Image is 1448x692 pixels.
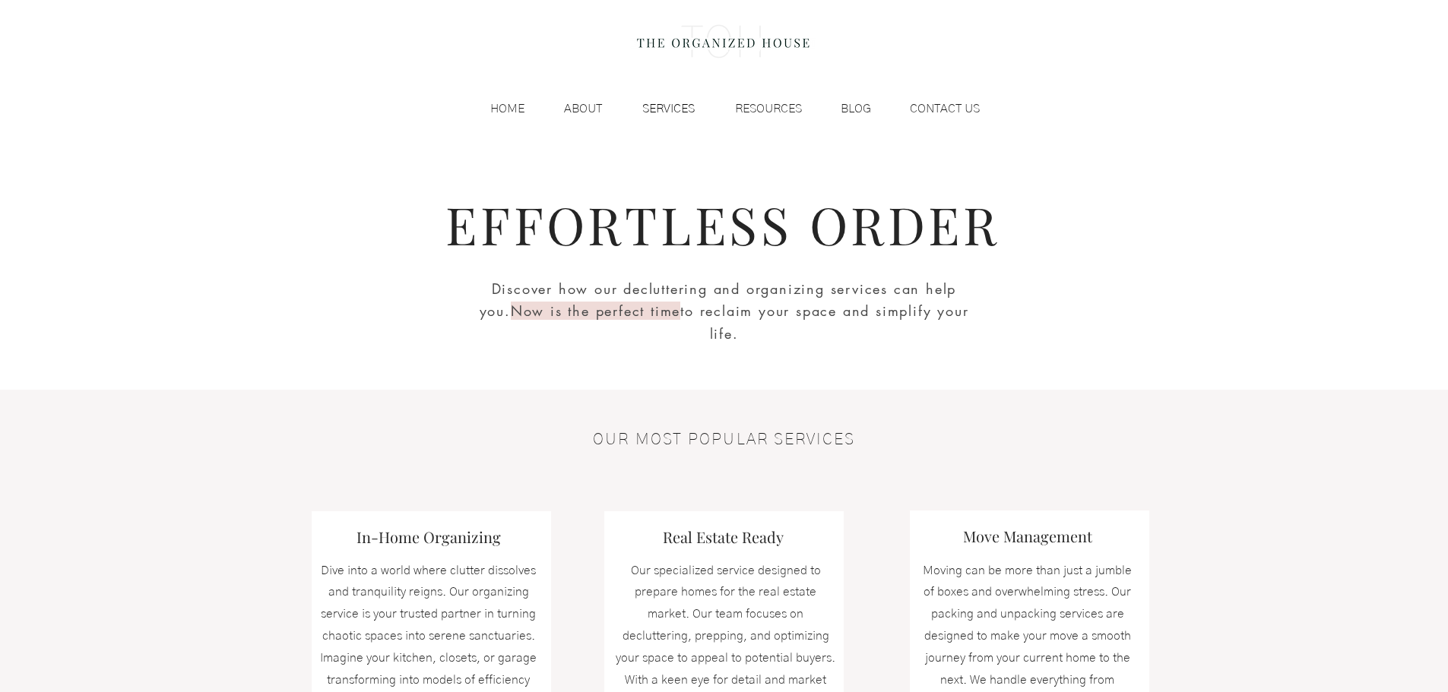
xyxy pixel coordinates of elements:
[556,97,610,120] p: ABOUT
[902,97,987,120] p: CONTACT US
[810,97,879,120] a: BLOG
[483,97,532,120] p: HOME
[727,97,810,120] p: RESOURCES
[632,526,815,548] h3: Real Estate Ready
[610,97,702,120] a: SERVICES
[635,97,702,120] p: SERVICES
[630,11,816,72] img: the organized house
[459,97,532,120] a: HOME
[879,97,987,120] a: CONTACT US
[511,302,680,320] span: Now is the perfect time
[337,526,520,548] h3: In-Home Organizing
[936,526,1119,547] h3: Move Management
[480,280,969,343] span: Discover how our decluttering and organizing services can help you. to reclaim your space and sim...
[833,97,879,120] p: BLOG
[459,97,987,120] nav: Site
[532,97,610,120] a: ABOUT
[593,431,855,447] span: OUR MOST POPULAR SERVICES
[445,189,1000,258] span: EFFORTLESS ORDER
[702,97,810,120] a: RESOURCES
